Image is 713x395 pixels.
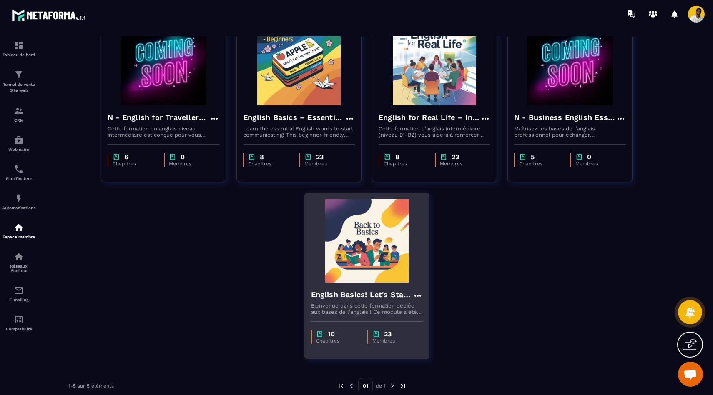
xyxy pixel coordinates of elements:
[452,153,459,161] p: 23
[2,63,35,100] a: formationformationTunnel de vente Site web
[236,15,372,192] a: formation-backgroundEnglish Basics – Essential Vocabulary for BeginnersLearn the essential Englis...
[14,40,24,50] img: formation
[108,22,219,105] img: formation-background
[14,222,24,232] img: automations
[108,125,219,138] p: Cette formation en anglais niveau intermédiaire est conçue pour vous rendre à l’aise à l’étranger...
[14,193,24,203] img: automations
[2,147,35,152] p: Webinaire
[2,297,35,302] p: E-mailing
[304,192,440,370] a: formation-backgroundEnglish Basics! Let's Start English.Bienvenue dans cette formation dédiée aux...
[575,153,583,161] img: chapter
[2,205,35,210] p: Automatisations
[14,135,24,145] img: automations
[348,382,355,390] img: prev
[108,112,209,123] h4: N - English for Travellers – Intermediate Level
[376,382,386,389] p: de 1
[12,7,87,22] img: logo
[514,112,616,123] h4: N - Business English Essentials – Communicate with Confidence
[311,289,413,300] h4: English Basics! Let's Start English.
[379,125,490,138] p: Cette formation d’anglais intermédiaire (niveau B1-B2) vous aidera à renforcer votre grammaire, e...
[14,70,24,80] img: formation
[2,52,35,57] p: Tableau de bord
[531,153,535,161] p: 5
[181,153,185,161] p: 0
[514,125,626,138] p: Maîtrisez les bases de l’anglais professionnel pour échanger efficacement par e-mail, téléphone, ...
[113,153,120,161] img: chapter
[14,106,24,116] img: formation
[514,22,626,105] img: formation-background
[372,15,507,192] a: formation-backgroundEnglish for Real Life – Intermediate LevelCette formation d’anglais intermédi...
[304,161,346,167] p: Membres
[2,129,35,158] a: automationsautomationsWebinaire
[587,153,591,161] p: 0
[519,161,562,167] p: Chapitres
[14,164,24,174] img: scheduler
[169,153,176,161] img: chapter
[14,252,24,262] img: social-network
[440,153,447,161] img: chapter
[379,22,490,105] img: formation-background
[384,161,427,167] p: Chapitres
[316,338,359,344] p: Chapitres
[399,382,407,390] img: next
[337,382,345,390] img: prev
[2,82,35,93] p: Tunnel de vente Site web
[575,161,618,167] p: Membres
[2,216,35,245] a: automationsautomationsEspace membre
[124,153,128,161] p: 6
[2,308,35,337] a: accountantaccountantComptabilité
[2,264,35,273] p: Réseaux Sociaux
[519,153,527,161] img: chapter
[113,161,156,167] p: Chapitres
[328,330,335,338] p: 10
[678,362,703,387] div: Ouvrir le chat
[2,176,35,181] p: Planificateur
[2,100,35,129] a: formationformationCRM
[316,330,324,338] img: chapter
[389,382,396,390] img: next
[2,279,35,308] a: emailemailE-mailing
[2,34,35,63] a: formationformationTableau de bord
[243,125,355,138] p: Learn the essential English words to start communicating! This beginner-friendly course will help...
[311,199,423,282] img: formation-background
[2,187,35,216] a: automationsautomationsAutomatisations
[316,153,324,161] p: 23
[2,118,35,122] p: CRM
[395,153,399,161] p: 8
[248,161,291,167] p: Chapitres
[2,245,35,279] a: social-networksocial-networkRéseaux Sociaux
[14,315,24,325] img: accountant
[440,161,482,167] p: Membres
[243,112,345,123] h4: English Basics – Essential Vocabulary for Beginners
[68,383,114,389] p: 1-5 sur 5 éléments
[384,330,392,338] p: 23
[372,338,414,344] p: Membres
[2,327,35,331] p: Comptabilité
[372,330,380,338] img: chapter
[14,285,24,295] img: email
[260,153,264,161] p: 8
[169,161,211,167] p: Membres
[358,378,373,394] p: 01
[248,153,256,161] img: chapter
[101,15,236,192] a: formation-backgroundN - English for Travellers – Intermediate LevelCette formation en anglais niv...
[2,235,35,239] p: Espace membre
[304,153,312,161] img: chapter
[2,158,35,187] a: schedulerschedulerPlanificateur
[311,302,423,315] p: Bienvenue dans cette formation dédiée aux bases de l’anglais ! Ce module a été conçu pour les déb...
[507,15,643,192] a: formation-backgroundN - Business English Essentials – Communicate with ConfidenceMaîtrisez les ba...
[384,153,391,161] img: chapter
[243,22,355,105] img: formation-background
[379,112,480,123] h4: English for Real Life – Intermediate Level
